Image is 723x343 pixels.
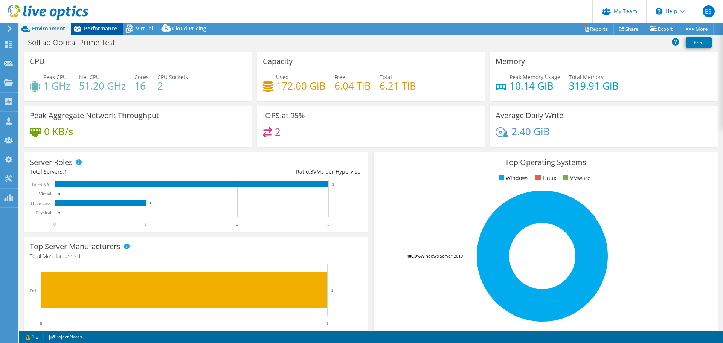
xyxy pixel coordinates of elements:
[656,8,662,15] svg: \n
[679,23,714,35] a: More
[157,73,188,81] span: CPU Sockets
[30,252,363,260] h4: Total Manufacturers:
[43,332,87,341] a: Project Notes
[53,221,56,227] text: 0
[332,183,334,186] text: 3
[20,332,44,341] a: 1
[78,252,81,259] span: 1
[263,111,305,120] h3: IOPS at 95%
[30,242,120,251] h3: Top Server Manufacturers
[613,23,644,35] a: Share
[407,253,421,259] tspan: 100.0%
[64,168,67,175] span: 1
[157,82,188,90] h4: 2
[263,57,293,66] h3: Capacity
[196,168,363,176] div: Ratio: VMs per Hypervisor
[509,73,560,81] span: Peak Memory Usage
[496,111,563,120] h3: Average Daily Write
[380,73,392,81] span: Total
[334,73,345,81] span: Free
[79,82,126,90] h4: 51.20 GHz
[276,82,326,90] h4: 172.00 GiB
[534,174,556,182] li: Linux
[569,73,604,81] span: Total Memory
[30,57,45,66] h3: CPU
[58,192,60,196] text: 0
[172,25,206,32] span: Cloud Pricing
[30,111,159,120] h3: Peak Aggregate Network Throughput
[79,73,100,81] span: Net CPU
[24,38,127,47] h1: SolLab Optical Prime Test
[496,57,525,66] h3: Memory
[39,191,52,197] text: Virtual
[326,321,328,326] text: 1
[686,37,712,48] a: Print
[32,182,51,187] text: Guest VM
[236,221,238,227] text: 2
[84,25,117,32] span: Performance
[30,168,196,176] div: Total Servers:
[32,25,65,32] span: Environment
[145,221,147,227] text: 1
[310,168,313,175] span: 3
[380,82,416,90] h4: 6.21 TiB
[30,288,38,293] text: Dell
[30,158,73,166] h3: Server Roles
[644,23,679,35] a: Export
[149,201,151,205] text: 1
[379,158,712,166] h3: Top Operating Systems
[40,321,42,326] text: 0
[497,174,529,182] li: Windows
[327,221,329,227] text: 3
[134,82,149,90] h4: 16
[421,253,463,259] tspan: Windows Server 2019
[578,23,614,35] a: Reports
[331,288,333,293] text: 1
[511,127,550,136] h4: 2.40 GiB
[276,73,289,81] span: Used
[36,210,51,215] text: Physical
[136,25,153,32] span: Virtual
[509,82,560,90] h4: 10.14 GiB
[334,82,371,90] h4: 6.04 TiB
[44,127,73,136] h4: 0 KB/s
[134,73,149,81] span: Cores
[31,201,51,206] text: Hypervisor
[703,5,715,17] span: ES
[569,82,619,90] h4: 319.91 GiB
[275,128,281,136] h4: 2
[43,73,67,81] span: Peak CPU
[43,82,70,90] h4: 1 GHz
[561,174,590,182] li: VMware
[58,211,60,215] text: 0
